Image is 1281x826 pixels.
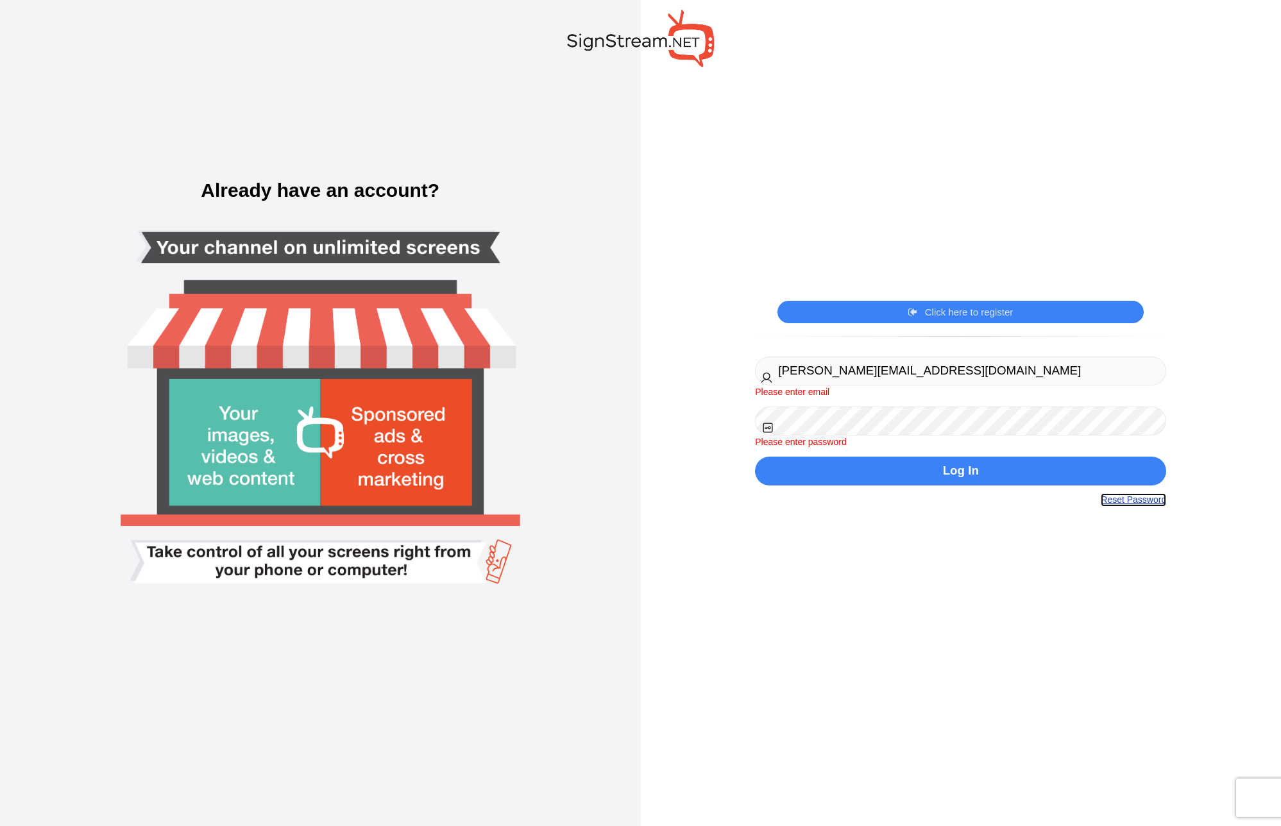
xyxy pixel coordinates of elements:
[755,457,1166,485] button: Log In
[567,10,715,67] img: SignStream.NET
[994,310,1281,826] iframe: Chat Widget
[74,139,566,687] img: Smart tv login
[908,306,1013,319] a: Click here to register
[755,387,829,397] span: Please enter email
[755,357,1166,385] input: Username
[755,437,846,447] span: Please enter password
[13,181,628,200] h3: Already have an account?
